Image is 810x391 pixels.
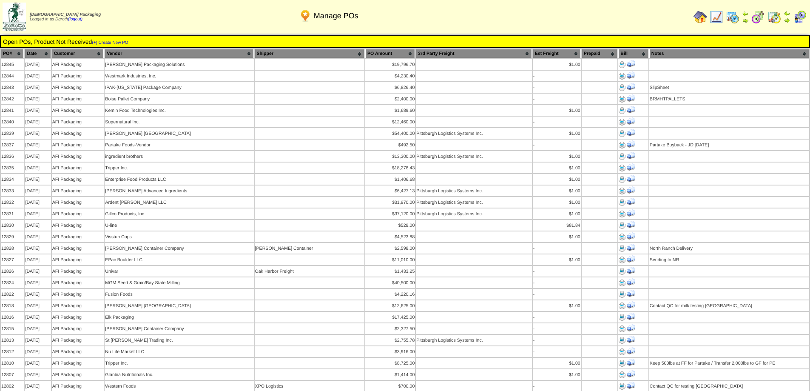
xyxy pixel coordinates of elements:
a: (logout) [68,17,82,22]
td: Pittsburgh Logistics Systems Inc. [416,208,531,219]
img: Print [619,222,625,229]
div: $4,220.16 [366,292,415,297]
td: AFI Packaging [52,128,104,139]
td: - [533,94,581,104]
td: AFI Packaging [52,186,104,196]
div: $54,400.00 [366,131,415,136]
div: $1.00 [533,303,580,308]
td: [DATE] [25,254,51,265]
div: $1.00 [533,166,580,171]
td: AFI Packaging [52,323,104,334]
img: Print Receiving Document [627,83,635,91]
img: Print [619,188,625,194]
td: Supernatural Inc. [105,117,253,127]
img: Print Receiving Document [627,140,635,148]
div: $1.00 [533,211,580,217]
td: Enterprise Food Products LLC [105,174,253,185]
img: Print [619,107,625,114]
td: IPAK-[US_STATE] Package Company [105,82,253,93]
td: - [533,266,581,277]
td: - [533,243,581,254]
td: [DATE] [25,289,51,300]
img: Print Receiving Document [627,186,635,194]
img: Print Receiving Document [627,266,635,275]
td: 12827 [1,254,24,265]
th: PO# [1,49,24,58]
td: Nu Life Market LLC [105,346,253,357]
td: North Ranch Delivery [649,243,809,254]
div: $1.00 [533,361,580,366]
td: - [533,117,581,127]
td: Oak Harbor Freight [255,266,364,277]
td: 12840 [1,117,24,127]
td: AFI Packaging [52,105,104,116]
div: $8,725.00 [366,361,415,366]
div: $528.00 [366,223,415,228]
td: [DATE] [25,151,51,162]
td: [DATE] [25,231,51,242]
td: [PERSON_NAME] Container Company [105,323,253,334]
td: - [533,71,581,81]
img: Print [619,314,625,321]
td: [DATE] [25,82,51,93]
td: [DATE] [25,220,51,231]
td: [PERSON_NAME] Container Company [105,243,253,254]
td: [DATE] [25,266,51,277]
img: Print [619,303,625,309]
td: 12824 [1,277,24,288]
img: calendarprod.gif [726,10,739,24]
td: Glanbia Nutritionals Inc. [105,369,253,380]
td: Tripper Inc. [105,358,253,368]
img: Print Receiving Document [627,71,635,80]
img: arrowright.gif [784,17,790,24]
td: 12843 [1,82,24,93]
img: arrowleft.gif [742,10,749,17]
img: Print [619,142,625,148]
img: Print Receiving Document [627,197,635,206]
div: $4,523.88 [366,234,415,240]
td: 12822 [1,289,24,300]
td: Partake Buyback - JD [DATE] [649,140,809,150]
td: U-line [105,220,253,231]
img: Print [619,234,625,240]
td: AFI Packaging [52,208,104,219]
td: 12845 [1,59,24,70]
div: $19,796.70 [366,62,415,67]
td: AFI Packaging [52,174,104,185]
div: $1.00 [533,62,580,67]
img: Print Receiving Document [627,255,635,263]
td: [DATE] [25,323,51,334]
td: [DATE] [25,346,51,357]
td: 12807 [1,369,24,380]
div: $1,406.68 [366,177,415,182]
img: Print Receiving Document [627,381,635,390]
div: $12,625.00 [366,303,415,308]
td: Pittsburgh Logistics Systems Inc. [416,197,531,208]
td: Fusion Foods [105,289,253,300]
td: EPac Boulder LLC [105,254,253,265]
img: Print [619,280,625,286]
img: Print Receiving Document [627,151,635,160]
td: [DATE] [25,128,51,139]
td: 12830 [1,220,24,231]
img: Print [619,337,625,344]
img: Print [619,165,625,171]
td: 12828 [1,243,24,254]
td: AFI Packaging [52,335,104,345]
th: PO Amount [365,49,415,58]
img: Print Receiving Document [627,301,635,309]
div: $6,427.13 [366,188,415,194]
div: $1.00 [533,154,580,159]
img: Print [619,325,625,332]
td: AFI Packaging [52,117,104,127]
td: AFI Packaging [52,82,104,93]
td: 12834 [1,174,24,185]
img: Print Receiving Document [627,94,635,103]
span: Logged in as Dgroth [30,12,101,22]
td: [DATE] [25,243,51,254]
th: Notes [649,49,809,58]
td: AFI Packaging [52,220,104,231]
div: $1.00 [533,131,580,136]
img: Print Receiving Document [627,106,635,114]
img: arrowleft.gif [784,10,790,17]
